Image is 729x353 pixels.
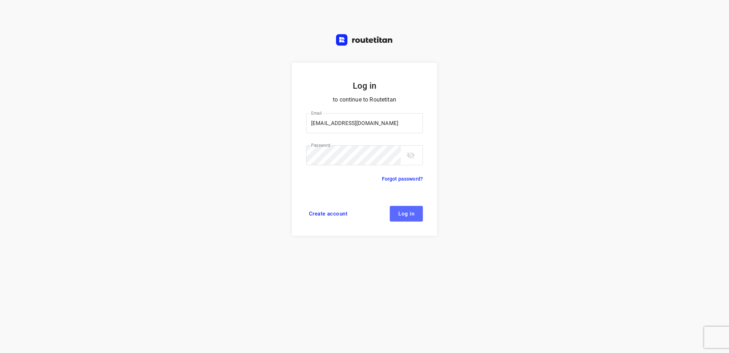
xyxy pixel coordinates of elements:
a: Create account [306,206,350,222]
a: Forgot password? [382,175,423,183]
h5: Log in [306,80,423,92]
img: Routetitan [336,34,393,46]
a: Routetitan [336,34,393,47]
span: Log in [398,211,414,217]
button: toggle password visibility [404,148,418,162]
span: Create account [309,211,347,217]
button: Log in [390,206,423,222]
p: to continue to Routetitan [306,95,423,105]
